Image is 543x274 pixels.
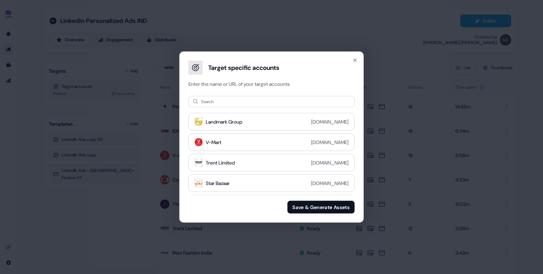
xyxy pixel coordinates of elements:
div: Landmark Group [206,118,242,125]
div: [DOMAIN_NAME] [311,159,349,166]
button: Save & Generate Assets [287,201,355,213]
div: [DOMAIN_NAME] [311,180,349,187]
div: Star Bazaar [206,180,230,187]
div: V-Mart [206,139,221,146]
div: [DOMAIN_NAME] [311,118,349,125]
p: Enter the name or URL of your target accounts [186,81,357,88]
div: [DOMAIN_NAME] [311,139,349,146]
h3: Target specific accounts [208,64,279,72]
div: Trent Limited [206,159,235,166]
